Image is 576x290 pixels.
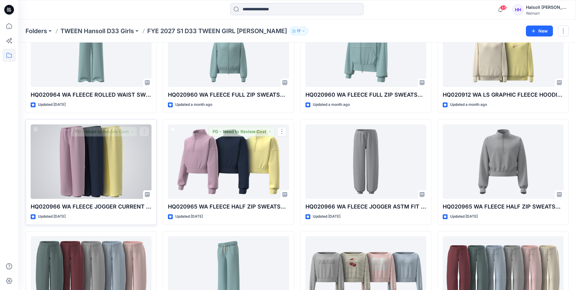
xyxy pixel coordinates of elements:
[513,4,523,15] div: HH
[305,124,426,199] a: HQ020966 WA FLEECE JOGGER ASTM FIT L(10/12)
[289,27,308,35] button: 17
[450,213,478,220] p: Updated [DATE]
[443,202,564,211] p: HQ020965 WA FLEECE HALF ZIP SWEATSHIRT ASTM FIT L(10/12)
[31,202,152,211] p: HQ020966 WA FLEECE JOGGER CURRENT FIT M
[168,12,289,87] a: HQ020960 WA FLEECE FULL ZIP SWEATSHIRT ASTM FIT L(10/12)
[443,91,564,99] p: HQ020912 WA LS GRAPHIC FLEECE HOODIE ASTM FIT L(10/12)
[305,91,426,99] p: HQ020960 WA FLEECE FULL ZIP SWEATSHIRT CURRENT FIT M(7/8)
[38,213,66,220] p: Updated [DATE]
[526,11,568,16] div: Walmart
[168,124,289,199] a: HQ020965 WA FLEECE HALF ZIP SWEATSHIRT CURRENT FIT M
[147,27,287,35] p: FYE 2027 S1 D33 TWEEN GIRL [PERSON_NAME]
[26,27,47,35] a: Folders
[31,124,152,199] a: HQ020966 WA FLEECE JOGGER CURRENT FIT M
[313,102,350,108] p: Updated a month ago
[450,102,487,108] p: Updated a month ago
[60,27,134,35] a: TWEEN Hansoll D33 Girls
[443,12,564,87] a: HQ020912 WA LS GRAPHIC FLEECE HOODIE ASTM FIT L(10/12)
[526,26,553,36] button: New
[38,102,66,108] p: Updated [DATE]
[31,12,152,87] a: HQ020964 WA FLEECE ROLLED WAIST SWEATPANT ASTM FIT L(10/12)
[313,213,340,220] p: Updated [DATE]
[168,91,289,99] p: HQ020960 WA FLEECE FULL ZIP SWEATSHIRT ASTM FIT L(10/12)
[305,202,426,211] p: HQ020966 WA FLEECE JOGGER ASTM FIT L(10/12)
[168,202,289,211] p: HQ020965 WA FLEECE HALF ZIP SWEATSHIRT CURRENT FIT M
[500,5,507,10] span: 44
[297,28,301,34] p: 17
[526,4,568,11] div: Halsoll [PERSON_NAME] Girls Design Team
[175,213,203,220] p: Updated [DATE]
[305,12,426,87] a: HQ020960 WA FLEECE FULL ZIP SWEATSHIRT CURRENT FIT M(7/8)
[175,102,212,108] p: Updated a month ago
[31,91,152,99] p: HQ020964 WA FLEECE ROLLED WAIST SWEATPANT ASTM FIT L(10/12)
[443,124,564,199] a: HQ020965 WA FLEECE HALF ZIP SWEATSHIRT ASTM FIT L(10/12)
